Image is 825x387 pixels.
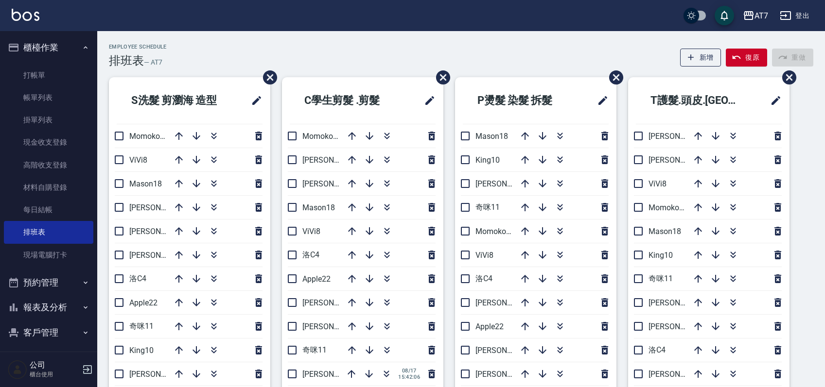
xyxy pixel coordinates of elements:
[302,179,365,188] span: [PERSON_NAME]6
[4,221,93,243] a: 排班表
[30,360,79,370] h5: 公司
[8,360,27,379] img: Person
[4,64,93,86] a: 打帳單
[398,374,420,380] span: 15:42:06
[4,35,93,60] button: 櫃檯作業
[429,63,452,92] span: 刪除班表
[4,244,93,266] a: 現場電腦打卡
[144,57,162,67] h6: — AT7
[30,370,79,379] p: 櫃台使用
[4,176,93,199] a: 材料自購登錄
[680,49,721,67] button: 新增
[475,370,538,379] span: [PERSON_NAME]9
[475,274,492,283] span: 洛C4
[129,321,154,331] span: 奇咪11
[302,227,320,236] span: ViVi8
[302,250,319,259] span: 洛C4
[290,83,406,118] h2: C學生剪髮 .剪髮
[109,54,144,67] h3: 排班表
[129,298,158,307] span: Apple22
[12,9,39,21] img: Logo
[475,251,493,260] span: ViVi8
[418,89,436,112] span: 修改班表的標題
[129,227,194,236] span: [PERSON_NAME] 5
[649,179,667,188] span: ViVi8
[129,370,192,379] span: [PERSON_NAME]9
[4,295,93,320] button: 報表及分析
[475,346,540,355] span: [PERSON_NAME] 5
[739,6,772,26] button: AT7
[715,6,734,25] button: save
[256,63,279,92] span: 刪除班表
[129,155,147,165] span: ViVi8
[649,203,688,212] span: Momoko12
[764,89,782,112] span: 修改班表的標題
[302,274,331,284] span: Apple22
[649,155,713,165] span: [PERSON_NAME] 5
[475,322,504,331] span: Apple22
[649,251,673,260] span: King10
[475,298,538,307] span: [PERSON_NAME]2
[649,370,711,379] span: [PERSON_NAME]7
[726,49,767,67] button: 復原
[4,320,93,345] button: 客戶管理
[129,274,146,283] span: 洛C4
[636,83,757,118] h2: T護髮.頭皮.[GEOGRAPHIC_DATA]
[475,179,538,188] span: [PERSON_NAME]7
[591,89,609,112] span: 修改班表的標題
[4,86,93,109] a: 帳單列表
[129,179,162,188] span: Mason18
[475,132,508,141] span: Mason18
[649,227,681,236] span: Mason18
[4,345,93,370] button: 員工及薪資
[463,83,579,118] h2: P燙髮 染髮 拆髮
[4,131,93,153] a: 現金收支登錄
[245,89,263,112] span: 修改班表的標題
[129,346,154,355] span: King10
[129,203,192,212] span: [PERSON_NAME]2
[776,7,813,25] button: 登出
[649,345,666,354] span: 洛C4
[302,322,365,331] span: [PERSON_NAME]7
[649,298,711,307] span: [PERSON_NAME]6
[475,227,515,236] span: Momoko12
[302,345,327,354] span: 奇咪11
[129,132,169,141] span: Momoko12
[302,203,335,212] span: Mason18
[475,202,500,212] span: 奇咪11
[775,63,798,92] span: 刪除班表
[649,132,711,141] span: [PERSON_NAME]2
[4,270,93,295] button: 預約管理
[602,63,625,92] span: 刪除班表
[302,132,342,141] span: Momoko12
[755,10,768,22] div: AT7
[649,274,673,283] span: 奇咪11
[475,155,500,165] span: King10
[4,109,93,131] a: 掛單列表
[129,251,192,260] span: [PERSON_NAME]6
[109,44,167,50] h2: Employee Schedule
[302,370,367,379] span: [PERSON_NAME] 5
[302,155,365,165] span: [PERSON_NAME]9
[4,154,93,176] a: 高階收支登錄
[302,298,365,307] span: [PERSON_NAME]2
[398,368,420,374] span: 08/17
[4,199,93,221] a: 每日結帳
[117,83,238,118] h2: S洗髮 剪瀏海 造型
[649,322,711,331] span: [PERSON_NAME]9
